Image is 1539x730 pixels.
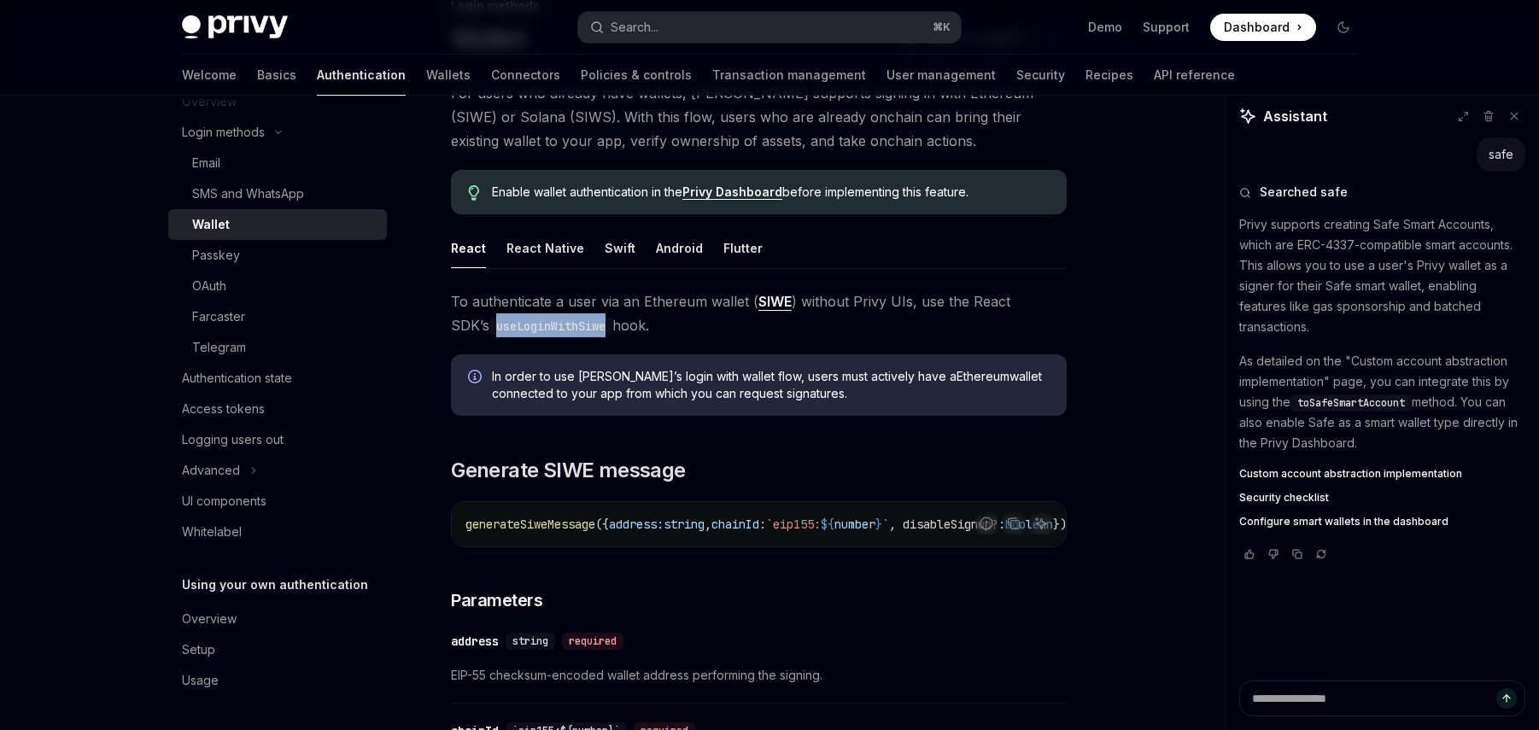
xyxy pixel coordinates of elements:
div: Wallet [192,214,230,235]
button: Vote that response was not good [1263,546,1284,563]
a: Privy Dashboard [682,184,782,200]
div: UI components [182,491,266,511]
div: Swift [605,228,635,268]
a: User management [887,55,996,96]
span: Configure smart wallets in the dashboard [1239,515,1448,529]
span: ${ [821,517,834,532]
span: ({ [595,517,609,532]
span: string [664,517,705,532]
textarea: Ask a question... [1239,680,1525,716]
span: `eip155: [766,517,821,532]
div: OAuth [192,276,226,296]
svg: Info [468,370,485,387]
span: Parameters [451,588,542,612]
span: Security checklist [1239,491,1329,505]
div: Overview [182,609,237,629]
a: Whitelabel [168,517,387,547]
a: Basics [257,55,296,96]
a: Transaction management [712,55,866,96]
div: React Native [506,228,584,268]
a: Recipes [1085,55,1133,96]
span: chainId: [711,517,766,532]
span: }) [1053,517,1067,532]
a: Wallet [168,209,387,240]
div: Android [656,228,703,268]
a: Email [168,148,387,178]
button: Ask AI [1030,512,1052,534]
a: Authentication [317,55,406,96]
button: Searched safe [1239,184,1525,201]
div: Whitelabel [182,522,242,542]
a: Connectors [491,55,560,96]
a: Security checklist [1239,491,1525,505]
a: Dashboard [1210,14,1316,41]
span: Dashboard [1224,19,1290,36]
span: } [875,517,882,532]
button: Toggle Advanced section [168,455,387,486]
span: ` [882,517,889,532]
span: toSafeSmartAccount [1297,396,1405,410]
button: Send message [1496,688,1517,709]
a: Support [1143,19,1190,36]
a: Configure smart wallets in the dashboard [1239,515,1525,529]
span: Searched safe [1260,184,1348,201]
a: Wallets [426,55,471,96]
div: Telegram [192,337,246,358]
div: Email [192,153,220,173]
a: OAuth [168,271,387,301]
a: Policies & controls [581,55,692,96]
span: , disableSignup? [889,517,998,532]
a: Telegram [168,332,387,363]
a: Demo [1088,19,1122,36]
div: SMS and WhatsApp [192,184,304,204]
span: , [705,517,711,532]
span: ⌘ K [933,20,951,34]
a: Usage [168,665,387,696]
span: To authenticate a user via an Ethereum wallet ( ) without Privy UIs, use the React SDK’s hook. [451,289,1067,337]
div: React [451,228,486,268]
a: SMS and WhatsApp [168,178,387,209]
span: : [998,517,1005,532]
div: address [451,633,499,650]
div: Logging users out [182,429,284,450]
button: Vote that response was good [1239,546,1260,563]
a: Authentication state [168,363,387,394]
a: Farcaster [168,301,387,332]
a: Logging users out [168,424,387,455]
p: Privy supports creating Safe Smart Accounts, which are ERC-4337-compatible smart accounts. This a... [1239,214,1525,337]
button: Toggle Login methods section [168,117,387,148]
span: Generate SIWE message [451,457,685,484]
a: SIWE [758,293,792,311]
span: For users who already have wallets, [PERSON_NAME] supports signing in with Ethereum (SIWE) or Sol... [451,81,1067,153]
a: Setup [168,634,387,665]
a: Welcome [182,55,237,96]
h5: Using your own authentication [182,575,368,595]
span: Custom account abstraction implementation [1239,467,1462,481]
button: Open search [578,12,961,43]
div: Authentication state [182,368,292,388]
div: required [562,633,623,650]
button: Report incorrect code [975,512,998,534]
a: Overview [168,604,387,634]
span: generateSiweMessage [465,517,595,532]
a: API reference [1154,55,1235,96]
button: Copy the contents from the code block [1003,512,1025,534]
button: Toggle dark mode [1330,14,1357,41]
span: string [512,634,548,648]
code: useLoginWithSiwe [489,317,612,336]
span: Enable wallet authentication in the before implementing this feature. [492,184,1050,201]
div: Flutter [723,228,763,268]
span: In order to use [PERSON_NAME]’s login with wallet flow, users must actively have a Ethereum walle... [492,368,1050,402]
button: Copy chat response [1287,546,1308,563]
div: Usage [182,670,219,691]
button: Reload last chat [1311,546,1331,563]
a: Security [1016,55,1065,96]
div: Search... [611,17,658,38]
span: EIP-55 checksum-encoded wallet address performing the signing. [451,665,1067,686]
div: Passkey [192,245,240,266]
div: Setup [182,639,215,660]
div: Access tokens [182,399,265,419]
svg: Tip [468,185,480,201]
div: safe [1489,146,1513,163]
span: address: [609,517,664,532]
